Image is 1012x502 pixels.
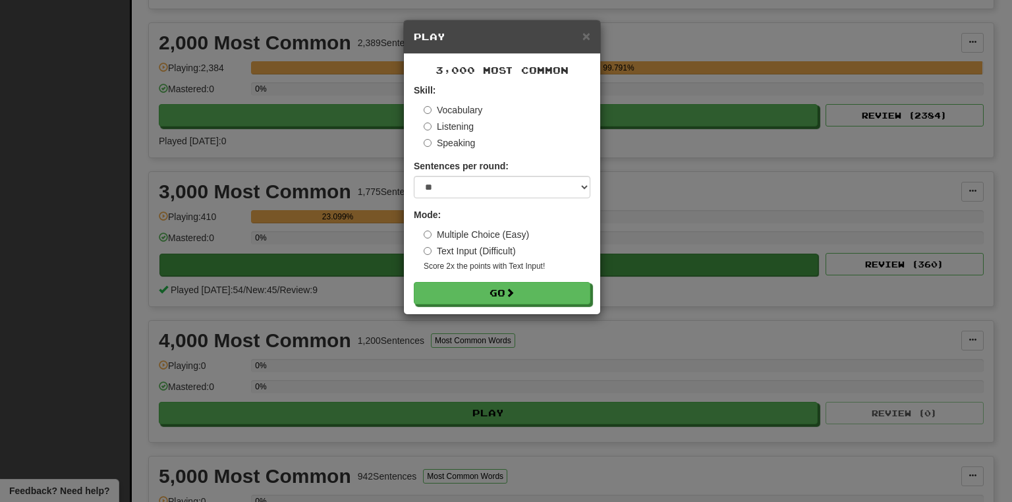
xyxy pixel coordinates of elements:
[436,65,569,76] span: 3,000 Most Common
[424,247,432,255] input: Text Input (Difficult)
[424,231,432,238] input: Multiple Choice (Easy)
[414,282,590,304] button: Go
[424,103,482,117] label: Vocabulary
[414,209,441,220] strong: Mode:
[414,85,436,96] strong: Skill:
[424,136,475,150] label: Speaking
[414,30,590,43] h5: Play
[424,244,516,258] label: Text Input (Difficult)
[424,261,590,272] small: Score 2x the points with Text Input !
[582,29,590,43] button: Close
[414,159,509,173] label: Sentences per round:
[424,120,474,133] label: Listening
[582,28,590,43] span: ×
[424,106,432,114] input: Vocabulary
[424,228,529,241] label: Multiple Choice (Easy)
[424,123,432,130] input: Listening
[424,139,432,147] input: Speaking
